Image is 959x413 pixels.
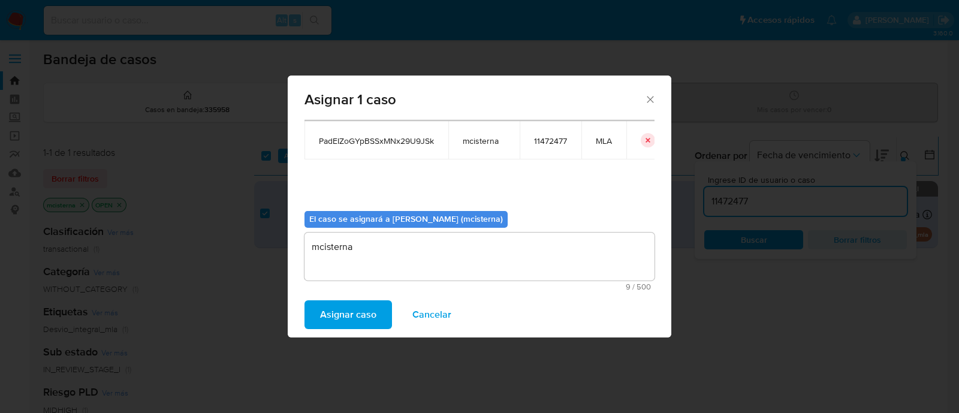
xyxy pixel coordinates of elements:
[397,300,467,329] button: Cancelar
[641,133,655,147] button: icon-button
[308,283,651,291] span: Máximo 500 caracteres
[412,302,451,328] span: Cancelar
[319,135,434,146] span: PadEIZoGYpBSSxMNx29U9JSk
[304,233,655,281] textarea: mcisterna
[288,76,671,337] div: assign-modal
[304,92,644,107] span: Asignar 1 caso
[596,135,612,146] span: MLA
[534,135,567,146] span: 11472477
[644,94,655,104] button: Cerrar ventana
[309,213,503,225] b: El caso se asignará a [PERSON_NAME] (mcisterna)
[320,302,376,328] span: Asignar caso
[463,135,505,146] span: mcisterna
[304,300,392,329] button: Asignar caso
